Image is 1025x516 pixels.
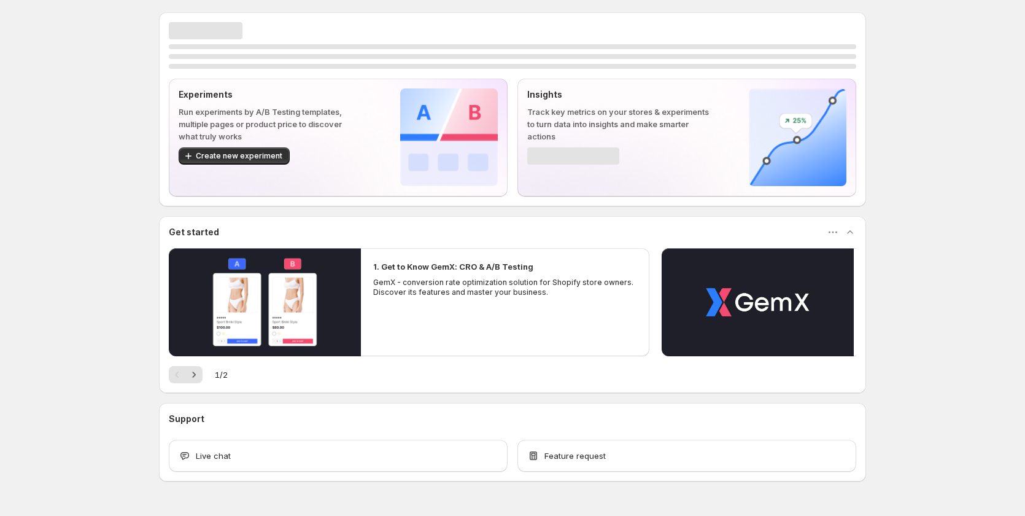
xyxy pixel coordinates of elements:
[169,366,203,383] nav: Pagination
[527,88,710,101] p: Insights
[179,147,290,165] button: Create new experiment
[179,88,361,101] p: Experiments
[373,278,637,297] p: GemX - conversion rate optimization solution for Shopify store owners. Discover its features and ...
[215,369,228,381] span: 1 / 2
[527,106,710,143] p: Track key metrics on your stores & experiments to turn data into insights and make smarter actions
[373,260,533,273] h2: 1. Get to Know GemX: CRO & A/B Testing
[196,450,231,462] span: Live chat
[400,88,498,186] img: Experiments
[749,88,846,186] img: Insights
[544,450,606,462] span: Feature request
[169,413,204,425] h3: Support
[196,151,282,161] span: Create new experiment
[662,248,854,356] button: Play video
[169,226,219,238] h3: Get started
[179,106,361,143] p: Run experiments by A/B Testing templates, multiple pages or product price to discover what truly ...
[169,248,361,356] button: Play video
[185,366,203,383] button: Next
